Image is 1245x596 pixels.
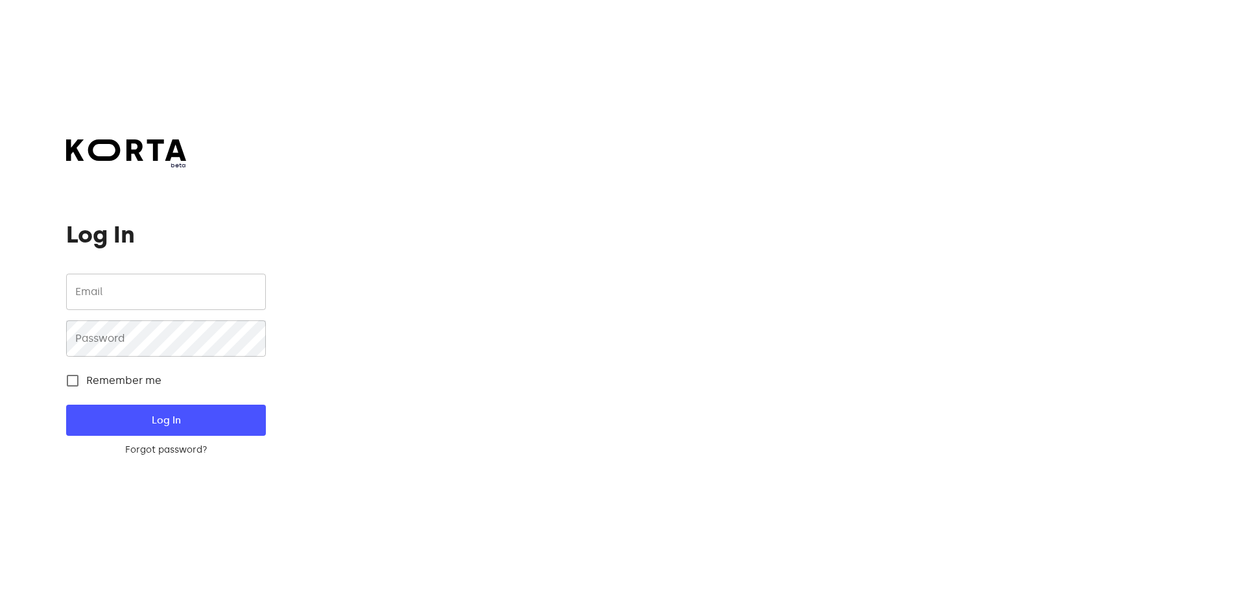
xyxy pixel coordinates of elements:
[87,412,244,429] span: Log In
[66,139,186,161] img: Korta
[66,444,265,457] a: Forgot password?
[66,161,186,170] span: beta
[66,405,265,436] button: Log In
[86,373,161,388] span: Remember me
[66,222,265,248] h1: Log In
[66,139,186,170] a: beta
